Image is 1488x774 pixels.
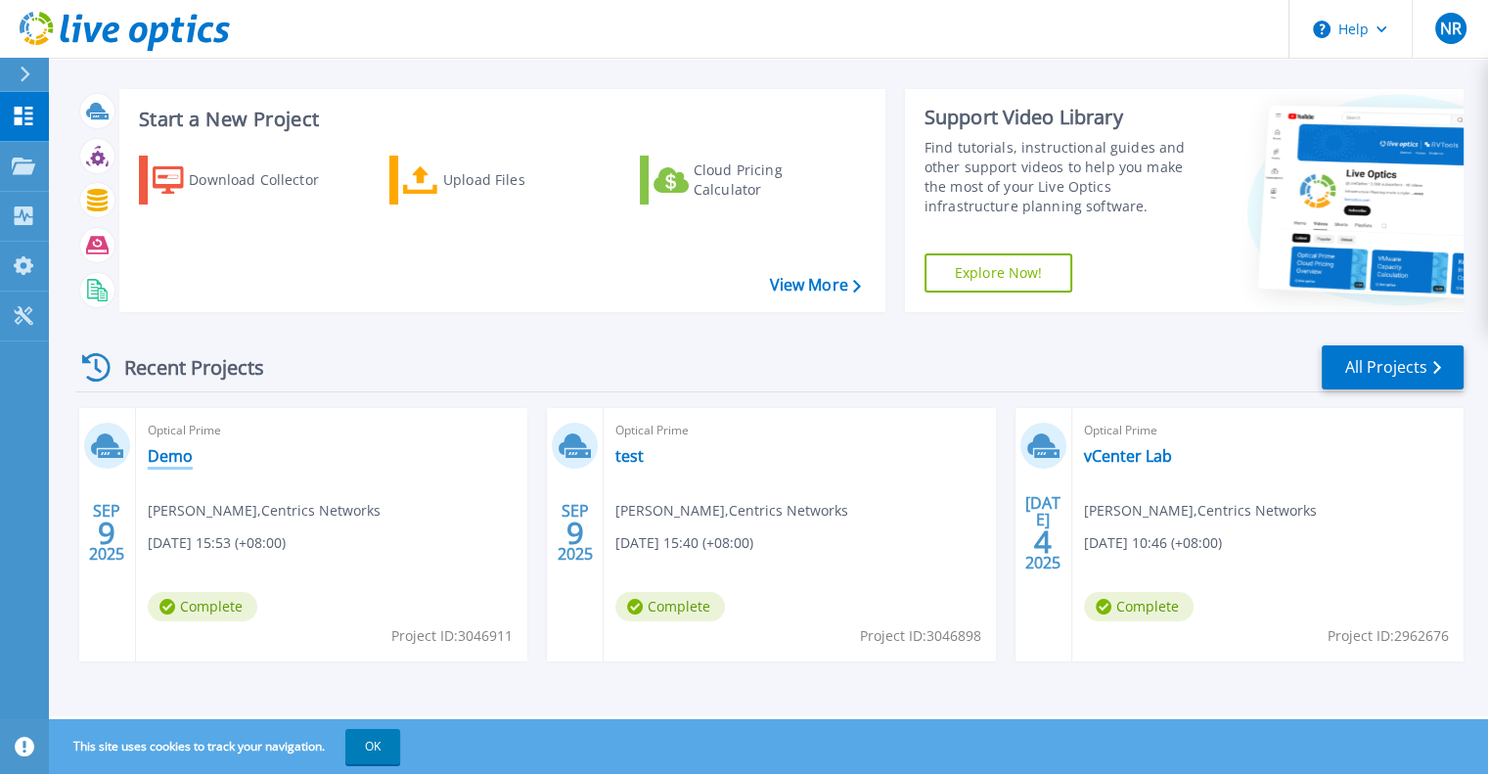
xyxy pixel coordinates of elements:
span: 4 [1034,533,1052,550]
div: Upload Files [443,160,600,200]
a: vCenter Lab [1084,446,1172,466]
span: Project ID: 3046898 [860,625,981,647]
a: All Projects [1322,345,1464,389]
span: 9 [566,524,584,541]
span: Complete [1084,592,1194,621]
a: Explore Now! [924,253,1073,293]
span: [DATE] 15:40 (+08:00) [615,532,753,554]
span: Optical Prime [615,420,983,441]
a: Download Collector [139,156,357,205]
span: Project ID: 3046911 [391,625,513,647]
span: Project ID: 2962676 [1328,625,1449,647]
span: Optical Prime [1084,420,1452,441]
span: [DATE] 15:53 (+08:00) [148,532,286,554]
span: This site uses cookies to track your navigation. [54,729,400,764]
a: View More [769,276,860,295]
button: OK [345,729,400,764]
span: [PERSON_NAME] , Centrics Networks [615,500,848,522]
a: test [615,446,644,466]
h3: Start a New Project [139,109,860,130]
span: [DATE] 10:46 (+08:00) [1084,532,1222,554]
span: [PERSON_NAME] , Centrics Networks [148,500,381,522]
div: Support Video Library [924,105,1205,130]
div: [DATE] 2025 [1024,497,1061,569]
span: [PERSON_NAME] , Centrics Networks [1084,500,1317,522]
a: Demo [148,446,193,466]
span: Complete [148,592,257,621]
span: 9 [98,524,115,541]
div: SEP 2025 [88,497,125,569]
span: NR [1439,21,1461,36]
div: SEP 2025 [557,497,594,569]
div: Cloud Pricing Calculator [694,160,850,200]
span: Complete [615,592,725,621]
div: Download Collector [189,160,345,200]
div: Find tutorials, instructional guides and other support videos to help you make the most of your L... [924,138,1205,216]
div: Recent Projects [75,343,291,391]
a: Cloud Pricing Calculator [640,156,858,205]
a: Upload Files [389,156,608,205]
span: Optical Prime [148,420,516,441]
